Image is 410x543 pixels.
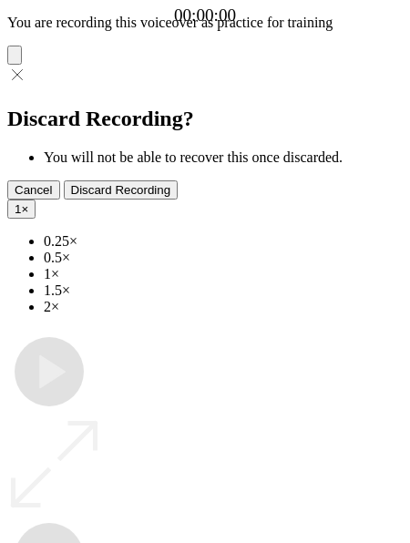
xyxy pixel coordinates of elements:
h2: Discard Recording? [7,107,403,131]
li: 1× [44,266,403,282]
p: You are recording this voiceover as practice for training [7,15,403,31]
span: 1 [15,202,21,216]
button: Cancel [7,180,60,200]
li: 0.25× [44,233,403,250]
li: 1.5× [44,282,403,299]
a: 00:00:00 [174,5,236,26]
li: 2× [44,299,403,315]
li: You will not be able to recover this once discarded. [44,149,403,166]
button: 1× [7,200,36,219]
button: Discard Recording [64,180,179,200]
li: 0.5× [44,250,403,266]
